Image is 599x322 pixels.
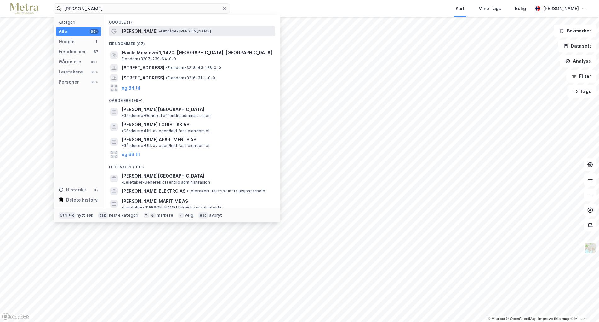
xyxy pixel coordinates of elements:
[109,213,139,218] div: neste kategori
[122,172,204,180] span: [PERSON_NAME][GEOGRAPHIC_DATA]
[59,68,83,76] div: Leietakere
[94,187,99,192] div: 47
[122,143,210,148] span: Gårdeiere • Utl. av egen/leid fast eiendom el.
[122,49,273,56] span: Gamle Mossevei 1, 1420, [GEOGRAPHIC_DATA], [GEOGRAPHIC_DATA]
[59,78,79,86] div: Personer
[478,5,501,12] div: Mine Tags
[59,186,86,194] div: Historikk
[166,65,221,70] span: Eiendom • 3218-43-128-0-0
[566,70,596,83] button: Filter
[122,187,185,195] span: [PERSON_NAME] ELEKTRO AS
[122,56,176,61] span: Eiendom • 3207-239-64-0-0
[567,85,596,98] button: Tags
[187,189,189,193] span: •
[90,29,99,34] div: 99+
[159,29,211,34] span: Område • [PERSON_NAME]
[488,317,505,321] a: Mapbox
[122,64,164,72] span: [STREET_ADDRESS]
[94,39,99,44] div: 1
[122,205,123,210] span: •
[584,242,596,254] img: Z
[558,40,596,52] button: Datasett
[538,317,569,321] a: Improve this map
[104,160,280,171] div: Leietakere (99+)
[66,196,98,204] div: Delete history
[166,75,215,80] span: Eiendom • 3216-31-1-0-0
[61,4,222,13] input: Søk på adresse, matrikkel, gårdeiere, leietakere eller personer
[77,213,94,218] div: nytt søk
[104,36,280,48] div: Eiendommer (87)
[59,28,67,35] div: Alle
[456,5,465,12] div: Kart
[90,69,99,74] div: 99+
[122,84,140,92] button: og 84 til
[122,27,158,35] span: [PERSON_NAME]
[104,93,280,104] div: Gårdeiere (99+)
[59,38,75,45] div: Google
[122,106,204,113] span: [PERSON_NAME][GEOGRAPHIC_DATA]
[568,292,599,322] iframe: Chat Widget
[122,128,123,133] span: •
[157,213,173,218] div: markere
[10,3,38,14] img: metra-logo.256734c3b2bbffee19d4.png
[59,58,81,66] div: Gårdeiere
[90,79,99,85] div: 99+
[187,189,265,194] span: Leietaker • Elektrisk installasjonsarbeid
[59,48,86,56] div: Eiendommer
[122,180,123,184] span: •
[560,55,596,67] button: Analyse
[198,212,208,219] div: esc
[98,212,108,219] div: tab
[122,74,164,82] span: [STREET_ADDRESS]
[104,15,280,26] div: Google (1)
[506,317,537,321] a: OpenStreetMap
[122,180,210,185] span: Leietaker • Generell offentlig administrasjon
[515,5,526,12] div: Bolig
[122,143,123,148] span: •
[122,205,224,210] span: Leietaker • [PERSON_NAME] teknisk konsulentvirks.
[554,25,596,37] button: Bokmerker
[90,59,99,64] div: 99+
[159,29,161,33] span: •
[59,20,101,25] div: Kategori
[94,49,99,54] div: 87
[122,128,210,133] span: Gårdeiere • Utl. av egen/leid fast eiendom el.
[122,121,189,128] span: [PERSON_NAME] LOGISTIKK AS
[122,136,196,143] span: [PERSON_NAME] APARTMENTS AS
[166,65,168,70] span: •
[122,113,211,118] span: Gårdeiere • Generell offentlig administrasjon
[185,213,193,218] div: velg
[122,113,123,118] span: •
[59,212,76,219] div: Ctrl + k
[2,313,30,320] a: Mapbox homepage
[543,5,579,12] div: [PERSON_NAME]
[122,197,188,205] span: [PERSON_NAME] MARITIME AS
[209,213,222,218] div: avbryt
[568,292,599,322] div: Kontrollprogram for chat
[122,151,140,158] button: og 96 til
[166,75,168,80] span: •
